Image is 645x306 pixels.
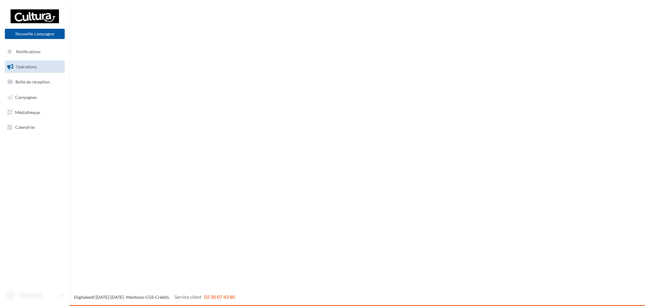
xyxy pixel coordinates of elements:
[15,109,40,115] span: Médiathèque
[4,75,66,88] a: Boîte de réception
[15,79,50,84] span: Boîte de réception
[4,45,64,58] button: Notifications
[4,60,66,73] a: Opérations
[74,295,235,300] span: © [DATE]-[DATE] - - -
[5,29,65,39] button: Nouvelle campagne
[4,106,66,119] a: Médiathèque
[204,294,235,300] span: 02 30 07 43 80
[4,121,66,134] a: Calendrier
[155,295,169,300] a: Crédits
[4,91,66,104] a: Campagnes
[15,125,35,130] span: Calendrier
[15,95,37,100] span: Campagnes
[74,295,91,300] a: Digitaleo
[16,64,37,69] span: Opérations
[16,49,41,54] span: Notifications
[126,295,144,300] a: Mentions
[174,294,202,300] span: Service client
[145,295,154,300] a: CGS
